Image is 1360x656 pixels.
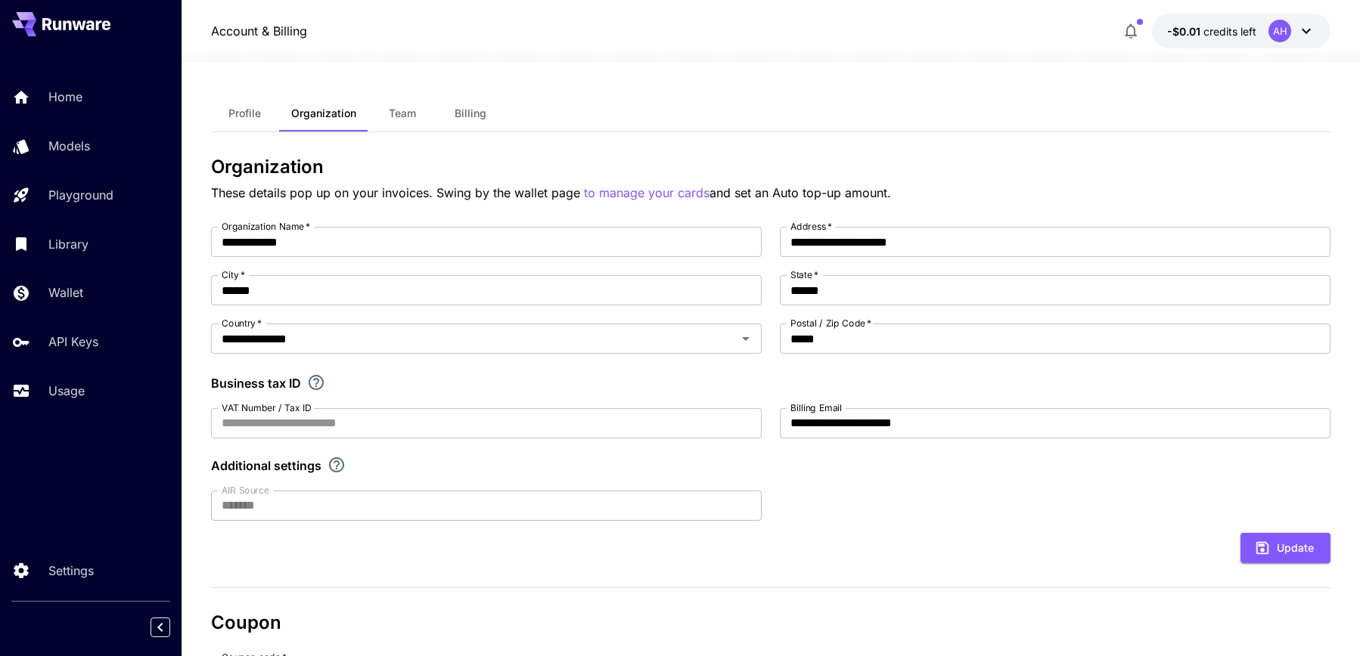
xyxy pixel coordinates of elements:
[790,401,842,414] label: Billing Email
[211,374,301,392] p: Business tax ID
[48,333,98,351] p: API Keys
[790,317,871,330] label: Postal / Zip Code
[211,185,584,200] span: These details pop up on your invoices. Swing by the wallet page
[1203,25,1256,38] span: credits left
[222,268,245,281] label: City
[211,612,1331,633] h3: Coupon
[48,562,94,580] p: Settings
[790,268,818,281] label: State
[291,107,356,120] span: Organization
[222,484,269,497] label: AIR Source
[48,88,82,106] p: Home
[211,156,1331,178] h3: Organization
[790,220,832,233] label: Address
[211,22,307,40] a: Account & Billing
[735,328,756,349] button: Open
[328,456,346,474] svg: Explore additional customization settings
[1167,23,1256,39] div: -$0.0059
[222,317,262,330] label: Country
[151,617,170,637] button: Collapse sidebar
[307,373,325,391] svg: If you are a business tax registrant, please enter your business tax ID here.
[222,401,312,414] label: VAT Number / Tax ID
[1152,14,1331,48] button: -$0.0059AH
[389,107,416,120] span: Team
[455,107,486,120] span: Billing
[1167,25,1203,38] span: -$0.01
[1268,20,1291,42] div: AH
[48,235,88,253] p: Library
[228,107,261,120] span: Profile
[709,185,891,200] span: and set an Auto top-up amount.
[222,220,310,233] label: Organization Name
[1240,533,1331,564] button: Update
[48,382,85,400] p: Usage
[162,614,182,641] div: Collapse sidebar
[48,186,113,204] p: Playground
[211,22,307,40] nav: breadcrumb
[48,137,90,155] p: Models
[584,184,709,203] button: to manage your cards
[48,283,83,302] p: Wallet
[211,456,321,475] p: Additional settings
